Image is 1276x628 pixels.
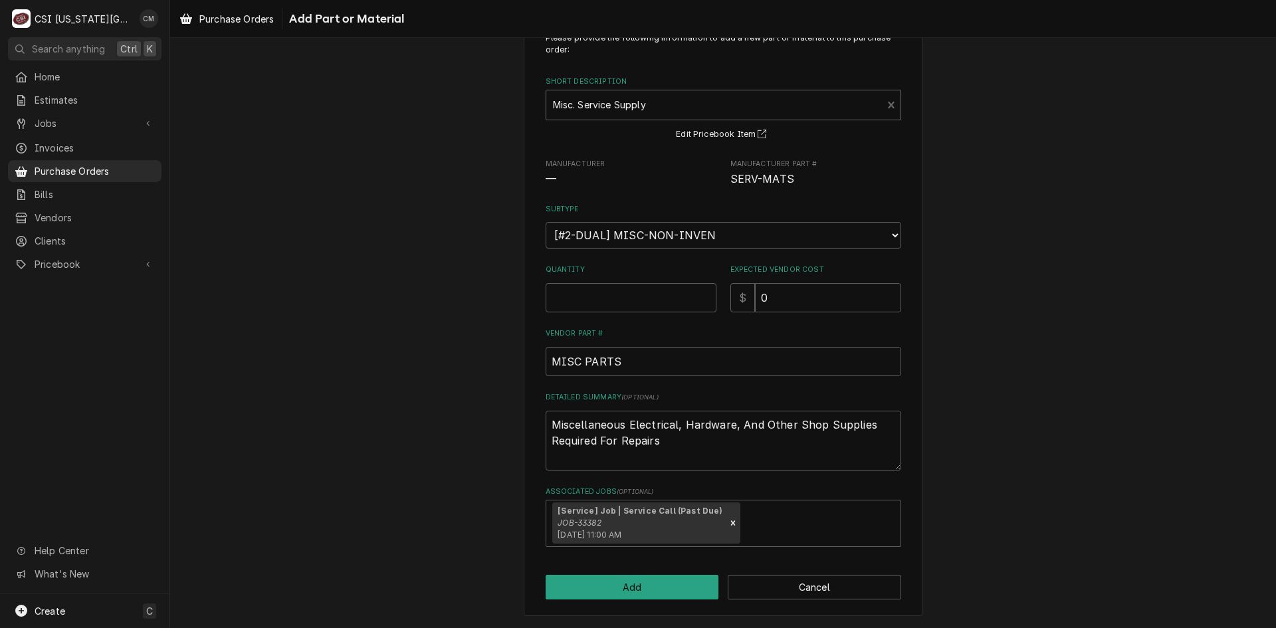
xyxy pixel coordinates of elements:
div: Button Group Row [546,575,901,599]
span: SERV-MATS [730,173,794,185]
span: Pricebook [35,257,135,271]
div: Chancellor Morris's Avatar [140,9,158,28]
label: Quantity [546,264,716,275]
a: Bills [8,183,161,205]
span: Manufacturer [546,159,716,169]
a: Purchase Orders [8,160,161,182]
label: Vendor Part # [546,328,901,339]
span: Bills [35,187,155,201]
button: Cancel [728,575,901,599]
span: Clients [35,234,155,248]
span: Home [35,70,155,84]
div: Manufacturer Part # [730,159,901,187]
span: — [546,173,556,185]
span: Purchase Orders [35,164,155,178]
div: CSI Kansas City's Avatar [12,9,31,28]
label: Subtype [546,204,901,215]
button: Edit Pricebook Item [674,126,772,143]
span: Manufacturer Part # [730,159,901,169]
div: Subtype [546,204,901,249]
label: Expected Vendor Cost [730,264,901,275]
div: Line Item Create/Update [524,15,922,617]
span: Manufacturer Part # [730,171,901,187]
strong: [Service] Job | Service Call (Past Due) [558,506,722,516]
span: Invoices [35,141,155,155]
div: $ [730,283,755,312]
span: C [146,604,153,618]
div: Associated Jobs [546,486,901,547]
a: Go to Pricebook [8,253,161,275]
label: Associated Jobs [546,486,901,497]
div: CSI [US_STATE][GEOGRAPHIC_DATA] [35,12,132,26]
span: ( optional ) [617,488,654,495]
div: Line Item Create/Update Form [546,32,901,547]
a: Home [8,66,161,88]
button: Search anythingCtrlK [8,37,161,60]
span: Ctrl [120,42,138,56]
textarea: Miscellaneous Electrical, Hardware, And Other Shop Supplies Required For Repairs [546,411,901,471]
span: Search anything [32,42,105,56]
span: Create [35,605,65,617]
div: CM [140,9,158,28]
a: Invoices [8,137,161,159]
span: ( optional ) [621,393,659,401]
span: K [147,42,153,56]
span: What's New [35,567,154,581]
div: Manufacturer [546,159,716,187]
a: Vendors [8,207,161,229]
div: Expected Vendor Cost [730,264,901,312]
div: C [12,9,31,28]
a: Purchase Orders [174,8,279,30]
div: Remove [object Object] [726,502,740,544]
em: JOB-33382 [558,518,601,528]
span: [DATE] 11:00 AM [558,530,621,540]
div: Detailed Summary [546,392,901,470]
span: Estimates [35,93,155,107]
label: Short Description [546,76,901,87]
span: Help Center [35,544,154,558]
span: Purchase Orders [199,12,274,26]
label: Detailed Summary [546,392,901,403]
p: Please provide the following information to add a new part or material to this purchase order: [546,32,901,56]
span: Manufacturer [546,171,716,187]
div: Quantity [546,264,716,312]
a: Estimates [8,89,161,111]
a: Clients [8,230,161,252]
div: Button Group [546,575,901,599]
div: Short Description [546,76,901,142]
span: Add Part or Material [285,10,404,28]
span: Vendors [35,211,155,225]
a: Go to Jobs [8,112,161,134]
button: Add [546,575,719,599]
a: Go to What's New [8,563,161,585]
span: Jobs [35,116,135,130]
a: Go to Help Center [8,540,161,562]
div: Vendor Part # [546,328,901,375]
